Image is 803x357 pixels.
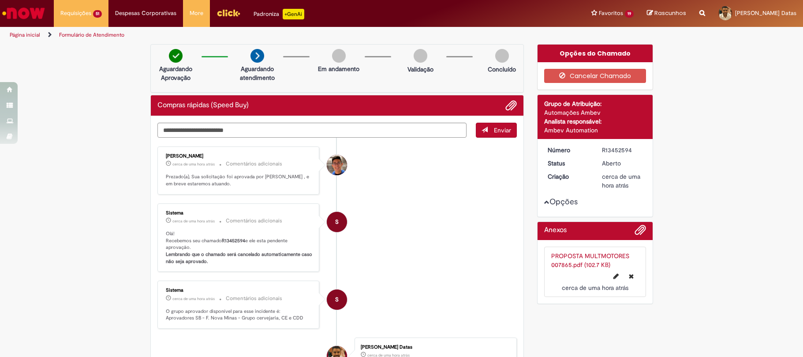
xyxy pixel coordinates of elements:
div: Analista responsável: [544,117,646,126]
span: S [335,211,339,233]
p: Olá! Recebemos seu chamado e ele esta pendente aprovação. [166,230,313,265]
p: +GenAi [283,9,304,19]
button: Editar nome de arquivo PROPOSTA MULTMOTORES 007865.pdf [608,269,624,283]
dt: Criação [541,172,595,181]
b: Lembrando que o chamado será cancelado automaticamente caso não seja aprovado. [166,251,314,265]
p: Concluído [488,65,516,74]
button: Excluir PROPOSTA MULTMOTORES 007865.pdf [624,269,639,283]
p: Em andamento [318,64,359,73]
p: Validação [407,65,433,74]
img: arrow-next.png [250,49,264,63]
div: System [327,289,347,310]
div: Automações Ambev [544,108,646,117]
div: Padroniza [254,9,304,19]
p: Aguardando Aprovação [154,64,197,82]
small: Comentários adicionais [226,160,282,168]
img: click_logo_yellow_360x200.png [217,6,240,19]
small: Comentários adicionais [226,295,282,302]
button: Adicionar anexos [505,100,517,111]
span: More [190,9,203,18]
span: cerca de uma hora atrás [172,296,215,301]
div: Sistema [166,288,313,293]
span: cerca de uma hora atrás [172,162,215,167]
span: 19 [625,10,634,18]
div: R13452594 [602,146,643,154]
button: Enviar [476,123,517,138]
a: Formulário de Atendimento [59,31,124,38]
span: S [335,289,339,310]
img: img-circle-grey.png [332,49,346,63]
span: Enviar [494,126,511,134]
dt: Número [541,146,595,154]
span: cerca de uma hora atrás [172,218,215,224]
img: img-circle-grey.png [414,49,427,63]
h2: Anexos [544,226,567,234]
img: check-circle-green.png [169,49,183,63]
button: Cancelar Chamado [544,69,646,83]
time: 27/08/2025 13:58:33 [562,284,628,292]
a: Rascunhos [647,9,686,18]
p: O grupo aprovador disponível para esse incidente é: Aprovadores SB - F. Nova Minas - Grupo cervej... [166,308,313,322]
time: 27/08/2025 14:01:44 [172,162,215,167]
button: Adicionar anexos [635,224,646,240]
div: [PERSON_NAME] Datas [361,345,508,350]
span: Requisições [60,9,91,18]
div: Gustavo Tanaka Iasbeck Goncalves [327,155,347,175]
span: Despesas Corporativas [115,9,176,18]
div: 27/08/2025 13:58:37 [602,172,643,190]
div: System [327,212,347,232]
span: cerca de uma hora atrás [562,284,628,292]
dt: Status [541,159,595,168]
img: img-circle-grey.png [495,49,509,63]
img: ServiceNow [1,4,46,22]
div: Grupo de Atribuição: [544,99,646,108]
time: 27/08/2025 13:58:46 [172,296,215,301]
time: 27/08/2025 13:58:50 [172,218,215,224]
small: Comentários adicionais [226,217,282,225]
p: Prezado(a), Sua solicitação foi aprovada por [PERSON_NAME] , e em breve estaremos atuando. [166,173,313,187]
div: Aberto [602,159,643,168]
ul: Trilhas de página [7,27,529,43]
div: [PERSON_NAME] [166,154,313,159]
div: Opções do Chamado [538,45,653,62]
span: 51 [93,10,102,18]
a: Página inicial [10,31,40,38]
textarea: Digite sua mensagem aqui... [157,123,467,138]
span: cerca de uma hora atrás [602,173,640,189]
a: PROPOSTA MULTMOTORES 007865.pdf (102.7 KB) [551,252,629,269]
p: Aguardando atendimento [236,64,279,82]
h2: Compras rápidas (Speed Buy) Histórico de tíquete [157,101,249,109]
span: [PERSON_NAME] Datas [735,9,796,17]
time: 27/08/2025 13:58:37 [602,173,640,189]
div: Ambev Automation [544,126,646,135]
span: Rascunhos [654,9,686,17]
b: R13452594 [222,237,245,244]
span: Favoritos [599,9,623,18]
div: Sistema [166,210,313,216]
